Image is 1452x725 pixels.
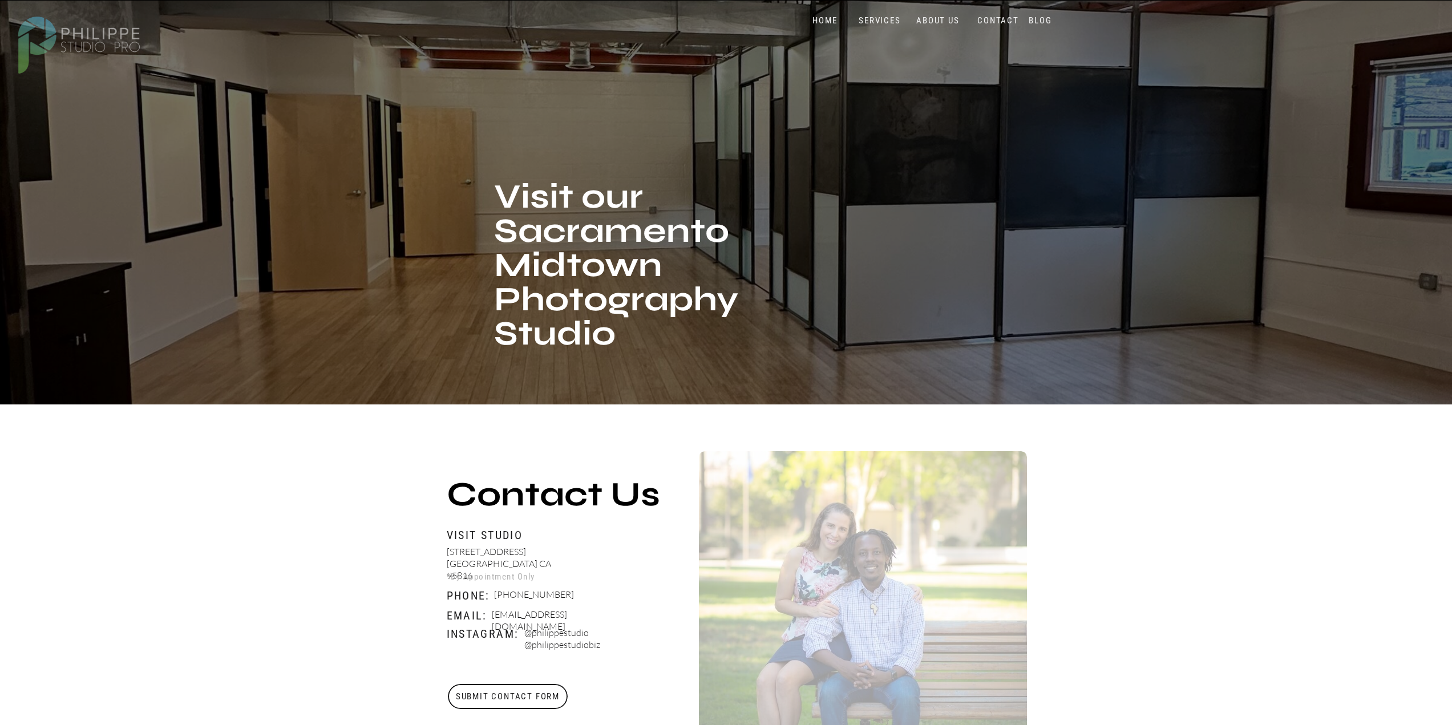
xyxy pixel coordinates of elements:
[447,589,506,602] p: Phone:
[494,180,747,367] h1: Visit our Sacramento Midtown Photography Studio
[447,528,670,541] p: Visit Studio
[492,609,626,623] p: [EMAIL_ADDRESS][DOMAIN_NAME]
[447,609,488,622] p: Email:
[914,15,962,26] a: ABOUT US
[856,15,904,26] a: SERVICES
[447,477,772,517] h2: Contact Us
[447,546,562,575] p: [STREET_ADDRESS] [GEOGRAPHIC_DATA] CA 95816
[447,572,541,584] p: *By Appointment Only
[975,15,1022,26] a: CONTACT
[447,627,488,640] p: Instagram:
[1026,15,1055,26] a: BLOG
[524,627,658,653] p: @philippestudio @philippestudiobiz
[494,589,569,603] p: [PHONE_NUMBER]
[447,684,569,709] a: Submit Contact Form
[801,15,850,26] a: HOME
